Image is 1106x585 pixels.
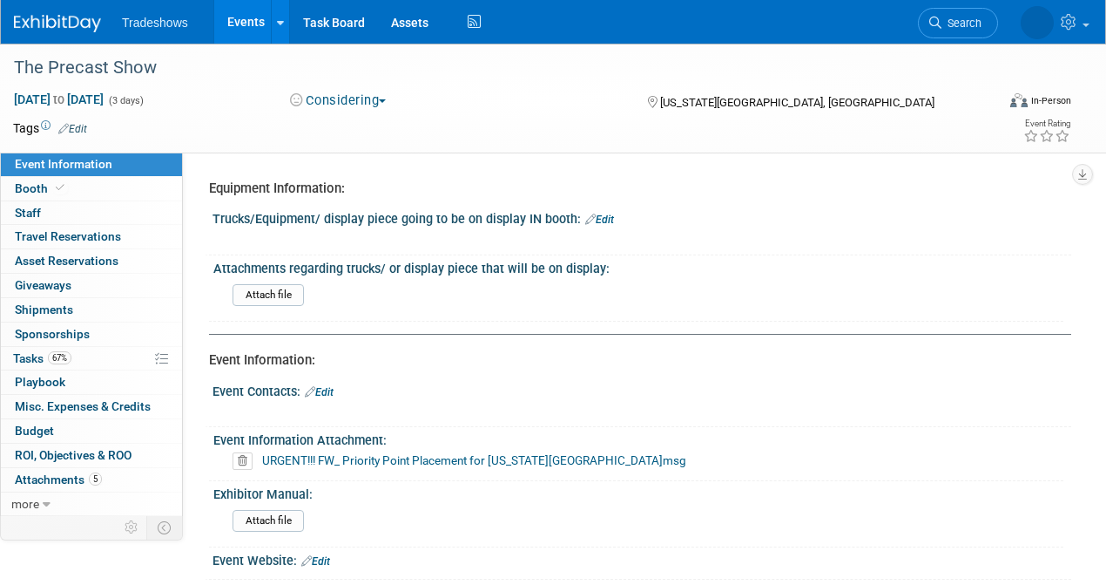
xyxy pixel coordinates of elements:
span: Misc. Expenses & Credits [15,399,151,413]
span: Attachments [15,473,102,486]
span: Playbook [15,375,65,389]
div: Event Information: [209,351,1058,370]
div: Event Rating [1023,119,1070,128]
span: Travel Reservations [15,229,121,243]
div: Event Contacts: [212,378,1071,401]
a: Edit [58,123,87,135]
span: [US_STATE][GEOGRAPHIC_DATA], [GEOGRAPHIC_DATA] [660,96,934,109]
a: Staff [1,201,182,225]
div: Attachments regarding trucks/ or display piece that will be on display: [213,255,1063,277]
span: Budget [15,424,54,438]
td: Personalize Event Tab Strip [117,516,147,539]
span: [DATE] [DATE] [13,92,105,107]
a: more [1,493,182,516]
span: Tradeshows [122,16,188,30]
span: Shipments [15,303,73,316]
a: Misc. Expenses & Credits [1,395,182,418]
a: Playbook [1,371,182,394]
div: Equipment Information: [209,180,1058,198]
span: Staff [15,206,41,220]
a: Travel Reservations [1,225,182,248]
a: Booth [1,177,182,201]
span: ROI, Objectives & ROO [15,448,132,462]
span: Giveaways [15,278,71,292]
a: Sponsorships [1,323,182,346]
span: 5 [89,473,102,486]
a: Giveaways [1,274,182,297]
span: 67% [48,351,71,364]
a: Attachments5 [1,468,182,492]
a: Shipments [1,298,182,322]
div: In-Person [1030,94,1071,107]
td: Tags [13,119,87,137]
span: (3 days) [107,95,144,106]
span: Asset Reservations [15,254,118,268]
img: Format-Inperson.png [1010,93,1028,107]
div: Event Format [917,91,1072,117]
div: The Precast Show [8,52,981,84]
a: Asset Reservations [1,249,182,273]
div: Event Website: [212,548,1071,570]
a: ROI, Objectives & ROO [1,444,182,467]
span: to [51,92,67,106]
a: Tasks67% [1,347,182,371]
button: Considering [284,92,393,110]
a: Edit [305,386,334,398]
a: Delete attachment? [233,455,260,467]
i: Booth reservation complete [56,183,64,193]
a: Event Information [1,153,182,176]
span: Booth [15,181,68,195]
img: ExhibitDay [14,15,101,32]
a: Budget [1,419,182,443]
img: Kay Reynolds [1021,6,1054,39]
span: Tasks [13,351,71,365]
span: Event Information [15,157,112,171]
td: Toggle Event Tabs [147,516,183,539]
span: more [11,497,39,511]
span: Search [941,17,981,30]
div: Trucks/Equipment/ display piece going to be on display IN booth: [212,206,1071,228]
span: Sponsorships [15,327,90,341]
div: Exhibitor Manual: [213,481,1063,503]
a: Search [918,8,998,38]
a: Edit [301,555,330,568]
div: Event Information Attachment: [213,427,1063,449]
a: Edit [585,214,614,226]
a: URGENT!!! FW_ Priority Point Placement for [US_STATE][GEOGRAPHIC_DATA]msg [262,453,686,467]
